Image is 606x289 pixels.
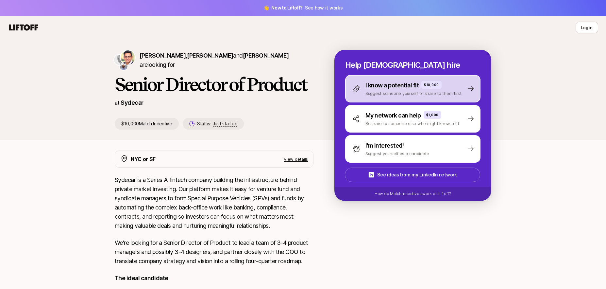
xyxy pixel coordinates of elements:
[377,171,457,179] p: See ideas from my LinkedIn network
[365,81,419,90] p: I know a potential fit
[115,75,313,94] h1: Senior Director of Product
[243,52,289,59] span: [PERSON_NAME]
[187,52,233,59] span: [PERSON_NAME]
[284,156,308,162] p: View details
[114,55,125,65] img: Nik Talreja
[365,120,459,127] p: Reshare to someone else who might know a fit
[365,111,421,120] p: My network can help
[424,82,439,87] p: $10,000
[121,99,143,106] a: Sydecar
[213,121,238,127] span: Just started
[375,191,451,197] p: How do Match Incentives work on Liftoff?
[120,62,127,70] img: Adam Hill
[345,168,480,182] button: See ideas from my LinkedIn network
[263,4,343,12] span: 👋 New to Liftoff?
[576,22,598,33] button: Log in
[233,52,289,59] span: and
[365,141,404,150] p: I'm interested!
[186,52,233,59] span: ,
[345,61,480,70] p: Help [DEMOGRAPHIC_DATA] hire
[115,99,119,107] p: at
[365,90,462,97] p: Suggest someone yourself or share to them first
[305,5,343,10] a: See how it works
[131,155,156,163] p: NYC or SF
[121,50,135,65] img: Shriram Bhashyam
[115,175,313,230] p: Sydecar is a Series A fintech company building the infrastructure behind private market investing...
[140,52,186,59] span: [PERSON_NAME]
[115,118,179,130] p: $10,000 Match Incentive
[115,238,313,266] p: We're looking for a Senior Director of Product to lead a team of 3-4 product managers and possibl...
[365,150,429,157] p: Suggest yourself as a candidate
[426,112,439,117] p: $1,000
[197,120,237,128] p: Status:
[140,51,313,69] p: are looking for
[115,275,168,281] strong: The ideal candidate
